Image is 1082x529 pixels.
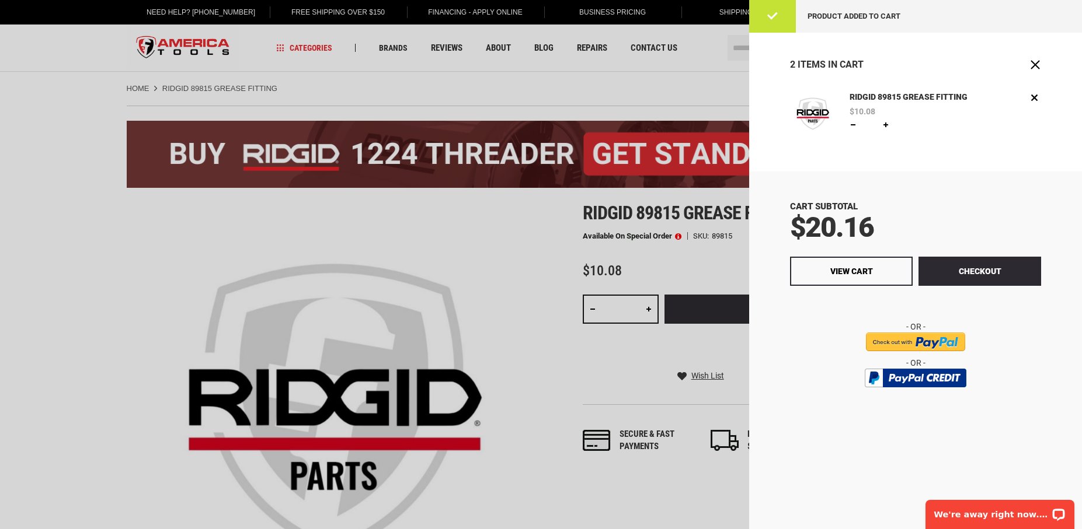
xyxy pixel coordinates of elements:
span: 2 [790,59,795,70]
span: Product added to cart [808,12,900,20]
iframe: LiveChat chat widget [918,492,1082,529]
img: RIDGID 89815 GREASE FITTING [790,91,836,136]
a: View Cart [790,257,913,286]
a: RIDGID 89815 GREASE FITTING [790,91,836,139]
span: View Cart [830,267,873,276]
button: Close [1029,59,1041,71]
span: Cart Subtotal [790,201,858,212]
img: btn_bml_text.png [872,390,959,403]
span: $10.08 [850,107,875,115]
span: $20.16 [790,211,874,244]
a: RIDGID 89815 GREASE FITTING [847,91,971,104]
button: Checkout [919,257,1041,286]
span: Items in Cart [798,59,864,70]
